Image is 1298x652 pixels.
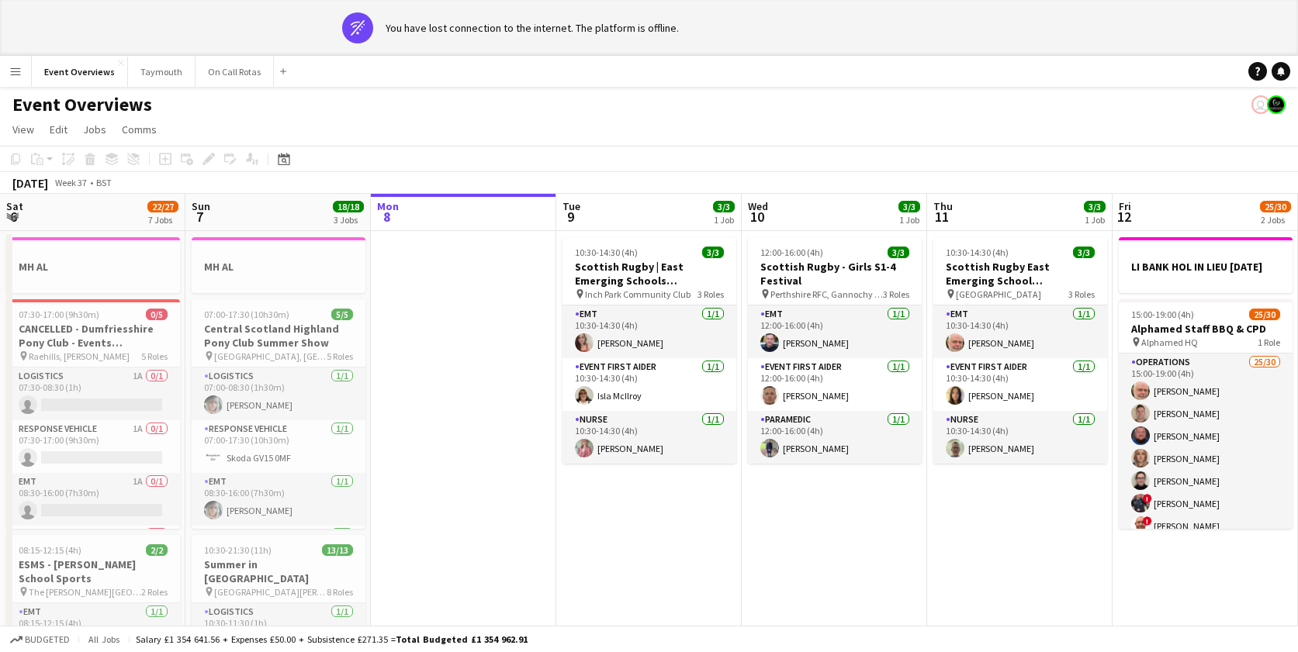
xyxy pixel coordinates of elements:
[19,309,99,320] span: 07:30-17:00 (9h30m)
[933,411,1107,464] app-card-role: Nurse1/110:30-14:30 (4h)[PERSON_NAME]
[6,322,180,350] h3: CANCELLED - Dumfriesshire Pony Club - Events [GEOGRAPHIC_DATA]
[1131,309,1194,320] span: 15:00-19:00 (4h)
[6,119,40,140] a: View
[6,199,23,213] span: Sat
[562,199,580,213] span: Tue
[562,411,736,464] app-card-role: Nurse1/110:30-14:30 (4h)[PERSON_NAME]
[136,633,528,645] div: Salary £1 354 641.56 + Expenses £50.00 + Subsistence £271.35 =
[883,288,909,300] span: 3 Roles
[12,175,48,191] div: [DATE]
[327,586,353,598] span: 8 Roles
[702,247,724,258] span: 3/3
[931,208,953,226] span: 11
[898,201,920,212] span: 3/3
[933,260,1107,288] h3: Scottish Rugby East Emerging School Championships | Meggetland
[29,350,130,362] span: Raehills, [PERSON_NAME]
[334,214,363,226] div: 3 Jobs
[50,122,67,136] span: Edit
[214,586,327,598] span: [GEOGRAPHIC_DATA][PERSON_NAME], [GEOGRAPHIC_DATA]
[192,557,365,585] h3: Summer in [GEOGRAPHIC_DATA]
[748,199,768,213] span: Wed
[585,288,691,300] span: Inch Park Community Club
[6,299,180,529] app-job-card: 07:30-17:00 (9h30m)0/5CANCELLED - Dumfriesshire Pony Club - Events [GEOGRAPHIC_DATA] Raehills, [P...
[1251,95,1270,114] app-user-avatar: Operations Team
[386,21,679,35] div: You have lost connection to the internet. The platform is offline.
[714,214,734,226] div: 1 Job
[575,247,638,258] span: 10:30-14:30 (4h)
[946,247,1009,258] span: 10:30-14:30 (4h)
[8,631,72,648] button: Budgeted
[956,288,1041,300] span: [GEOGRAPHIC_DATA]
[331,309,353,320] span: 5/5
[6,237,180,293] div: MH AL
[6,367,180,420] app-card-role: Logistics1A0/107:30-08:30 (1h)
[748,260,922,288] h3: Scottish Rugby - Girls S1-4 Festival
[196,57,274,87] button: On Call Rotas
[141,586,168,598] span: 2 Roles
[327,350,353,362] span: 5 Roles
[51,177,90,188] span: Week 37
[1085,214,1105,226] div: 1 Job
[562,358,736,411] app-card-role: Event First Aider1/110:30-14:30 (4h)Isla McIlroy
[1143,494,1152,503] span: !
[25,634,70,645] span: Budgeted
[12,93,152,116] h1: Event Overviews
[96,177,112,188] div: BST
[192,526,365,578] app-card-role: Paramedic1/1
[1143,516,1152,526] span: !
[748,411,922,464] app-card-role: Paramedic1/112:00-16:00 (4h)[PERSON_NAME]
[192,260,365,274] h3: MH AL
[192,237,365,293] app-job-card: MH AL
[204,309,289,320] span: 07:00-17:30 (10h30m)
[748,237,922,464] app-job-card: 12:00-16:00 (4h)3/3Scottish Rugby - Girls S1-4 Festival Perthshire RFC, Gannochy Sports Pavilion3...
[32,57,128,87] button: Event Overviews
[1141,336,1198,348] span: Alphamed HQ
[899,214,919,226] div: 1 Job
[760,247,823,258] span: 12:00-16:00 (4h)
[1068,288,1095,300] span: 3 Roles
[29,586,141,598] span: The [PERSON_NAME][GEOGRAPHIC_DATA]
[1073,247,1095,258] span: 3/3
[375,208,399,226] span: 8
[562,260,736,288] h3: Scottish Rugby | East Emerging Schools Championships | [GEOGRAPHIC_DATA]
[560,208,580,226] span: 9
[85,633,123,645] span: All jobs
[933,237,1107,464] app-job-card: 10:30-14:30 (4h)3/3Scottish Rugby East Emerging School Championships | Meggetland [GEOGRAPHIC_DAT...
[770,288,883,300] span: Perthshire RFC, Gannochy Sports Pavilion
[192,199,210,213] span: Sun
[146,309,168,320] span: 0/5
[933,358,1107,411] app-card-role: Event First Aider1/110:30-14:30 (4h)[PERSON_NAME]
[1258,336,1280,348] span: 1 Role
[141,350,168,362] span: 5 Roles
[933,199,953,213] span: Thu
[6,260,180,274] h3: MH AL
[697,288,724,300] span: 3 Roles
[148,214,178,226] div: 7 Jobs
[713,201,735,212] span: 3/3
[146,544,168,556] span: 2/2
[1119,237,1293,293] app-job-card: LI BANK HOL IN LIEU [DATE]
[746,208,768,226] span: 10
[377,199,399,213] span: Mon
[116,119,163,140] a: Comms
[1084,201,1106,212] span: 3/3
[1119,199,1131,213] span: Fri
[192,473,365,526] app-card-role: EMT1/108:30-16:00 (7h30m)[PERSON_NAME]
[19,544,81,556] span: 08:15-12:15 (4h)
[1260,201,1291,212] span: 25/30
[192,420,365,473] app-card-role: Response Vehicle1/107:00-17:30 (10h30m)Skoda GV15 0MF
[562,237,736,464] div: 10:30-14:30 (4h)3/3Scottish Rugby | East Emerging Schools Championships | [GEOGRAPHIC_DATA] Inch ...
[214,350,327,362] span: [GEOGRAPHIC_DATA], [GEOGRAPHIC_DATA]
[83,122,106,136] span: Jobs
[748,358,922,411] app-card-role: Event First Aider1/112:00-16:00 (4h)[PERSON_NAME]
[562,305,736,358] app-card-role: EMT1/110:30-14:30 (4h)[PERSON_NAME]
[43,119,74,140] a: Edit
[6,557,180,585] h3: ESMS - [PERSON_NAME] School Sports
[1119,299,1293,529] app-job-card: 15:00-19:00 (4h)25/30Alphamed Staff BBQ & CPD Alphamed HQ1 RoleOperations25/3015:00-19:00 (4h)[PE...
[192,299,365,529] app-job-card: 07:00-17:30 (10h30m)5/5Central Scotland Highland Pony Club Summer Show [GEOGRAPHIC_DATA], [GEOGRA...
[1119,260,1293,274] h3: LI BANK HOL IN LIEU [DATE]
